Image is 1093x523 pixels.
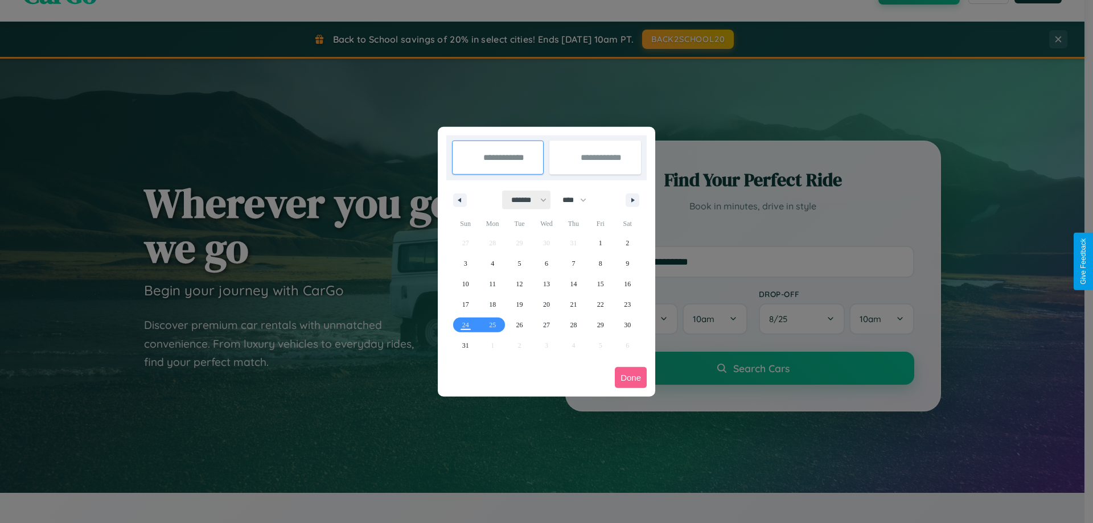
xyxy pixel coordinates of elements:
span: 16 [624,274,631,294]
span: 18 [489,294,496,315]
span: 4 [491,253,494,274]
span: 24 [462,315,469,335]
button: 18 [479,294,506,315]
span: 12 [516,274,523,294]
button: 30 [614,315,641,335]
span: 7 [572,253,575,274]
span: 27 [543,315,550,335]
span: 13 [543,274,550,294]
span: 21 [570,294,577,315]
button: 27 [533,315,560,335]
button: 24 [452,315,479,335]
button: 3 [452,253,479,274]
button: 10 [452,274,479,294]
button: 6 [533,253,560,274]
span: 14 [570,274,577,294]
span: 30 [624,315,631,335]
button: 25 [479,315,506,335]
button: 8 [587,253,614,274]
button: 23 [614,294,641,315]
span: 25 [489,315,496,335]
button: 17 [452,294,479,315]
button: 11 [479,274,506,294]
button: 4 [479,253,506,274]
span: Sun [452,215,479,233]
button: 13 [533,274,560,294]
button: Done [615,367,647,388]
span: 31 [462,335,469,356]
span: 20 [543,294,550,315]
span: Sat [614,215,641,233]
span: 11 [489,274,496,294]
span: 29 [597,315,604,335]
span: 22 [597,294,604,315]
button: 15 [587,274,614,294]
span: 10 [462,274,469,294]
button: 5 [506,253,533,274]
span: 26 [516,315,523,335]
button: 21 [560,294,587,315]
button: 9 [614,253,641,274]
span: 9 [626,253,629,274]
button: 2 [614,233,641,253]
button: 14 [560,274,587,294]
span: 19 [516,294,523,315]
button: 19 [506,294,533,315]
span: 15 [597,274,604,294]
button: 26 [506,315,533,335]
span: 23 [624,294,631,315]
button: 7 [560,253,587,274]
span: 1 [599,233,602,253]
span: Mon [479,215,506,233]
span: Tue [506,215,533,233]
button: 20 [533,294,560,315]
span: Fri [587,215,614,233]
span: 8 [599,253,602,274]
span: Thu [560,215,587,233]
span: 3 [464,253,467,274]
div: Give Feedback [1079,238,1087,285]
button: 22 [587,294,614,315]
button: 28 [560,315,587,335]
span: 17 [462,294,469,315]
span: Wed [533,215,560,233]
button: 16 [614,274,641,294]
span: 2 [626,233,629,253]
span: 6 [545,253,548,274]
button: 31 [452,335,479,356]
button: 12 [506,274,533,294]
span: 28 [570,315,577,335]
button: 1 [587,233,614,253]
span: 5 [518,253,521,274]
button: 29 [587,315,614,335]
